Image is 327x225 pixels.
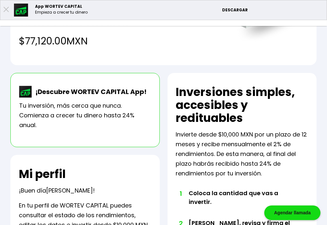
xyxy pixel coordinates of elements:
[35,4,88,9] p: App WORTEV CAPITAL
[264,206,321,220] div: Agendar llamada
[46,186,93,195] span: [PERSON_NAME]
[19,168,66,181] h2: Mi perfil
[19,3,224,29] h2: Total de rendimientos recibidos en tu mes de consulta
[176,86,308,124] h2: Inversiones simples, accesibles y redituables
[19,186,95,195] p: ¡Buen día !
[19,34,224,48] h4: $77,120.00 MXN
[32,87,146,97] p: ¡Descubre WORTEV CAPITAL App!
[19,101,151,130] p: Tu inversión, más cerca que nunca. Comienza a crecer tu dinero hasta 24% anual.
[19,86,32,98] img: wortev-capital-app-icon
[176,130,308,178] p: Invierte desde $10,000 MXN por un plazo de 12 meses y recibe mensualmente el 2% de rendimientos. ...
[189,189,295,219] li: Coloca la cantidad que vas a invertir.
[14,4,29,17] img: appicon
[179,189,182,198] span: 1
[222,7,323,13] p: DESCARGAR
[35,9,88,15] p: Empieza a crecer tu dinero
